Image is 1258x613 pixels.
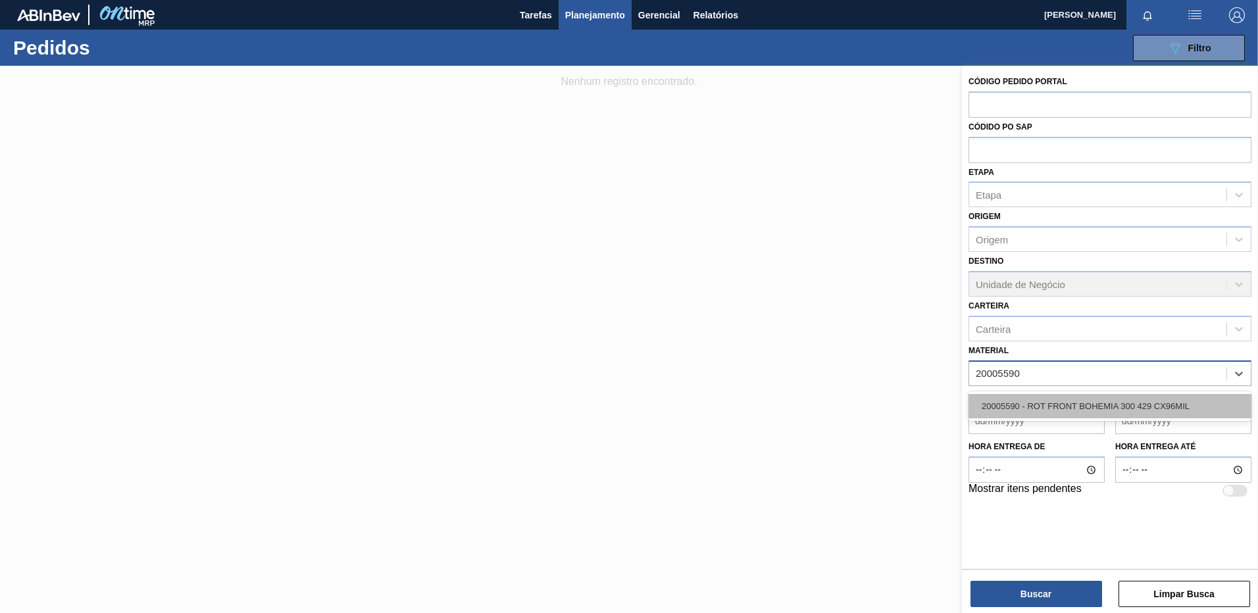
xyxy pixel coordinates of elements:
label: Origem [969,212,1001,221]
label: Código Pedido Portal [969,77,1067,86]
img: userActions [1187,7,1203,23]
label: Hora entrega de [969,437,1105,456]
span: Relatórios [693,7,738,23]
div: Carteira [976,323,1011,334]
label: Códido PO SAP [969,122,1032,132]
label: Material [969,346,1009,355]
img: Logout [1229,7,1245,23]
label: Carteira [969,301,1009,310]
label: Destino [969,257,1003,266]
div: 20005590 - ROT FRONT BOHEMIA 300 429 CX96MIL [969,394,1251,418]
span: Planejamento [565,7,625,23]
label: Mostrar itens pendentes [969,483,1082,499]
input: dd/mm/yyyy [969,408,1105,434]
span: Filtro [1188,43,1211,53]
div: Etapa [976,189,1001,201]
span: Gerencial [638,7,680,23]
div: Origem [976,234,1008,245]
input: dd/mm/yyyy [1115,408,1251,434]
button: Notificações [1126,6,1169,24]
h1: Pedidos [13,40,210,55]
label: Etapa [969,168,994,177]
img: TNhmsLtSVTkK8tSr43FrP2fwEKptu5GPRR3wAAAABJRU5ErkJggg== [17,9,80,21]
label: Hora entrega até [1115,437,1251,456]
button: Filtro [1133,35,1245,61]
span: Tarefas [520,7,552,23]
